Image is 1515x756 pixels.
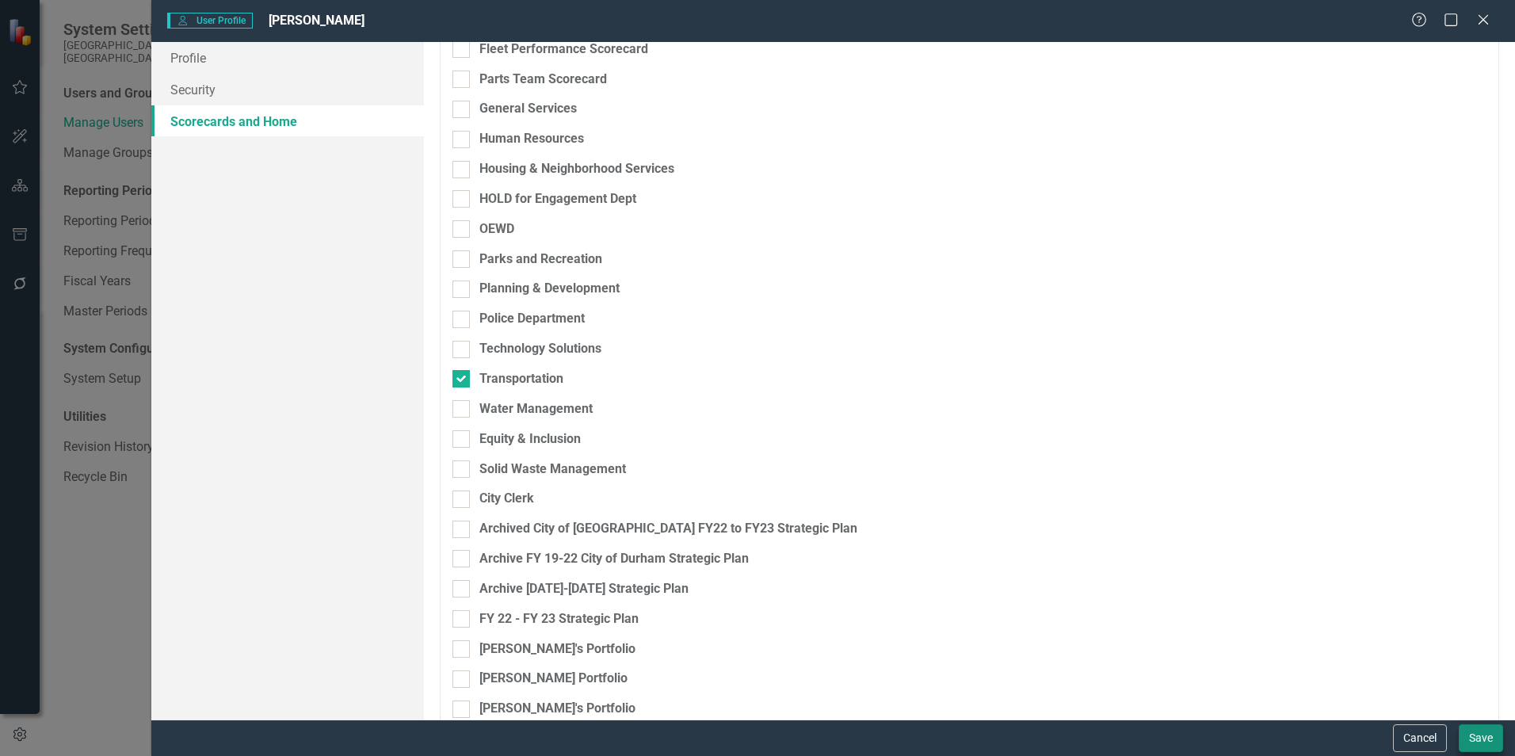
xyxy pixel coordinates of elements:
div: Transportation [479,370,563,388]
div: [PERSON_NAME]'s Portfolio [479,640,635,659]
span: User Profile [167,13,252,29]
div: Archive FY 19-22 City of Durham Strategic Plan [479,550,749,568]
div: Parks and Recreation [479,250,602,269]
div: Police Department [479,310,585,328]
div: Fleet Performance Scorecard [479,40,648,59]
span: [PERSON_NAME] [269,13,364,28]
div: General Services [479,100,577,118]
div: Water Management [479,400,593,418]
div: HOLD for Engagement Dept [479,190,636,208]
div: City Clerk [479,490,534,508]
button: Cancel [1393,724,1447,752]
div: Parts Team Scorecard [479,71,607,89]
div: Archive [DATE]-[DATE] Strategic Plan [479,580,689,598]
div: [PERSON_NAME]'s Portfolio [479,700,635,718]
a: Security [151,74,424,105]
div: FY 22 - FY 23 Strategic Plan [479,610,639,628]
a: Profile [151,42,424,74]
div: Housing & Neighborhood Services [479,160,674,178]
div: Equity & Inclusion [479,430,581,449]
div: [PERSON_NAME] Portfolio [479,670,628,688]
div: Planning & Development [479,280,620,298]
div: Archived City of [GEOGRAPHIC_DATA] FY22 to FY23 Strategic Plan [479,520,857,538]
a: Scorecards and Home [151,105,424,137]
div: Human Resources [479,130,584,148]
div: Technology Solutions [479,340,601,358]
div: Solid Waste Management [479,460,626,479]
div: OEWD [479,220,514,239]
button: Save [1459,724,1503,752]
